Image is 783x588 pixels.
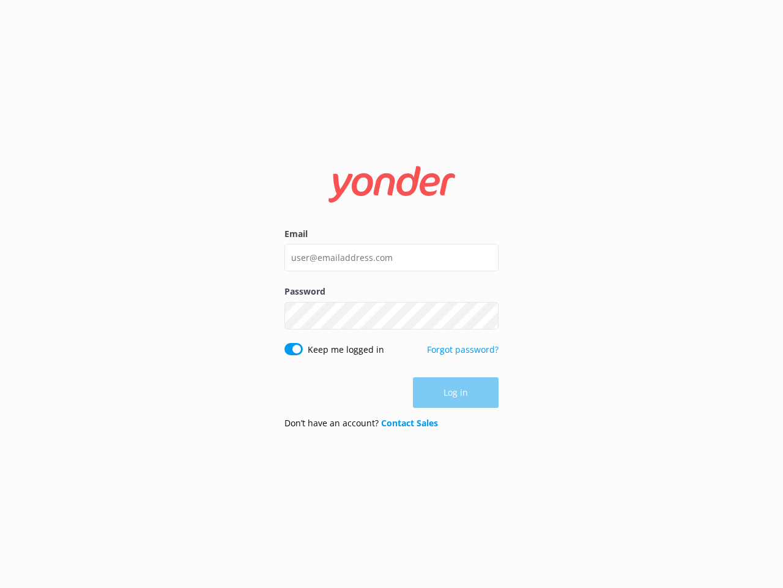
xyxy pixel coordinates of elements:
input: user@emailaddress.com [284,244,499,271]
button: Show password [474,303,499,328]
label: Password [284,285,499,298]
label: Email [284,227,499,241]
a: Contact Sales [381,417,438,429]
a: Forgot password? [427,344,499,355]
p: Don’t have an account? [284,417,438,430]
label: Keep me logged in [308,343,384,356]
